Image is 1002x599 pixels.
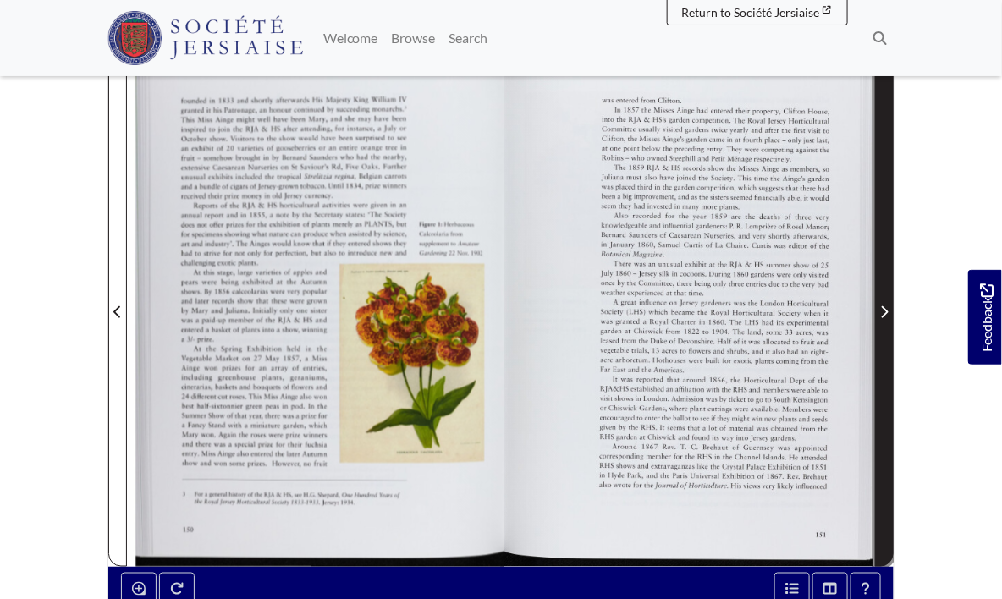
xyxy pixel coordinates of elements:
a: Browse [385,21,443,55]
span: copy [503,475,513,481]
a: Welcome [317,21,385,55]
img: Société Jersiaise [107,11,303,65]
a: Would you like to provide feedback? [968,270,1002,365]
a: Search [443,21,495,55]
button: Next Page [875,37,894,567]
span: Feedback [977,283,997,352]
span: Return to Société Jersiaise [681,5,819,19]
a: Société Jersiaise logo [107,7,303,69]
span: parents [502,319,523,326]
span: Jersey [503,261,517,267]
span: were [504,299,515,305]
button: Previous Page [108,37,127,567]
